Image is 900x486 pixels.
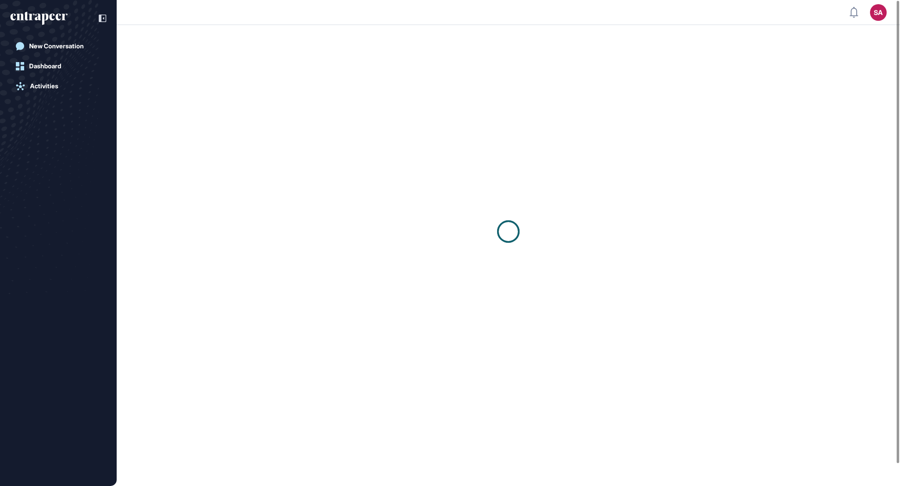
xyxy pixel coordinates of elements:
div: Dashboard [29,62,61,70]
a: Dashboard [10,58,106,75]
div: New Conversation [29,42,84,50]
a: New Conversation [10,38,106,55]
button: SA [870,4,887,21]
div: Activities [30,82,58,90]
a: Activities [10,78,106,95]
div: entrapeer-logo [10,12,67,25]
